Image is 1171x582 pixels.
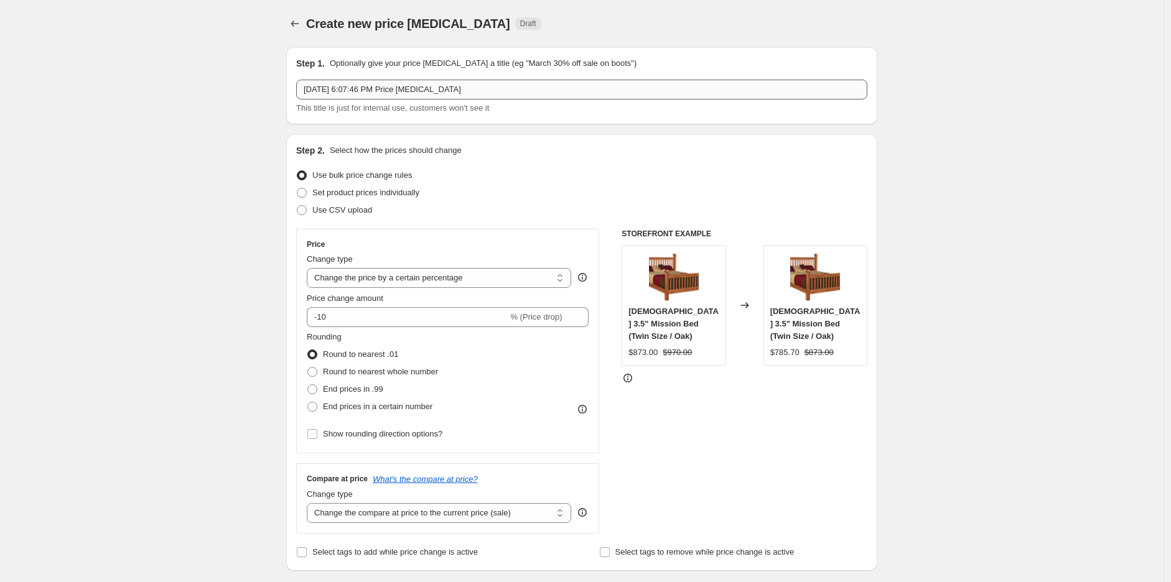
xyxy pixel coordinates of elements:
[307,307,508,327] input: -15
[615,547,795,557] span: Select tags to remove while price change is active
[628,307,719,341] span: [DEMOGRAPHIC_DATA] 3.5" Mission Bed (Twin Size / Oak)
[312,205,372,215] span: Use CSV upload
[307,489,353,499] span: Change type
[323,367,438,376] span: Round to nearest whole number
[296,57,325,70] h2: Step 1.
[770,346,800,359] div: $785.70
[330,57,637,70] p: Optionally give your price [MEDICAL_DATA] a title (eg "March 30% off sale on boots")
[805,346,834,359] strike: $873.00
[520,19,536,29] span: Draft
[790,252,840,302] img: Amish_3.5_Mission_Bed_80x.jpg
[307,293,383,303] span: Price change amount
[312,170,412,180] span: Use bulk price change rules
[576,506,589,519] div: help
[312,547,478,557] span: Select tags to add while price change is active
[628,346,658,359] div: $873.00
[323,349,398,359] span: Round to nearest .01
[373,474,478,484] button: What's the compare at price?
[510,312,562,321] span: % (Price drop)
[323,429,442,438] span: Show rounding direction options?
[307,239,325,249] h3: Price
[770,307,861,341] span: [DEMOGRAPHIC_DATA] 3.5" Mission Bed (Twin Size / Oak)
[622,229,867,239] h6: STOREFRONT EXAMPLE
[307,332,342,341] span: Rounding
[576,271,589,284] div: help
[312,188,419,197] span: Set product prices individually
[307,254,353,264] span: Change type
[296,80,867,99] input: 30% off holiday sale
[330,144,462,157] p: Select how the prices should change
[649,252,699,302] img: Amish_3.5_Mission_Bed_80x.jpg
[307,474,368,484] h3: Compare at price
[306,17,510,30] span: Create new price [MEDICAL_DATA]
[286,15,304,32] button: Price change jobs
[296,103,489,113] span: This title is just for internal use, customers won't see it
[663,346,692,359] strike: $970.00
[323,384,383,394] span: End prices in .99
[296,144,325,157] h2: Step 2.
[323,402,432,411] span: End prices in a certain number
